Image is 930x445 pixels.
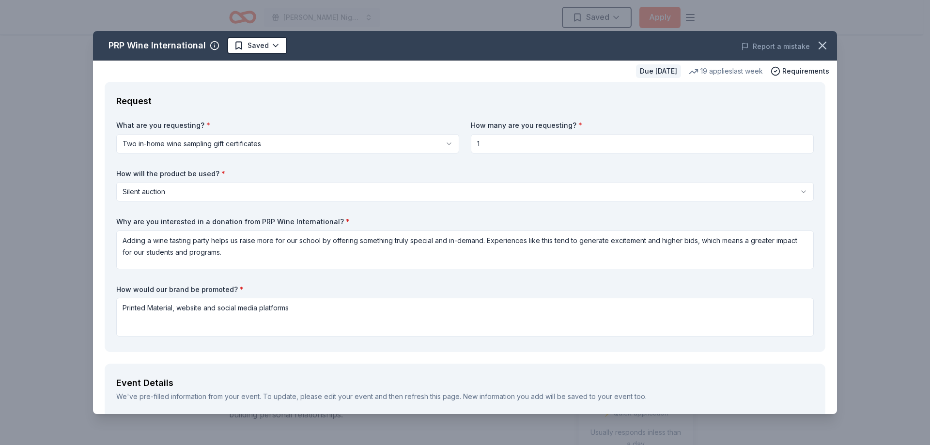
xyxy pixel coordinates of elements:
[689,65,763,77] div: 19 applies last week
[248,40,269,51] span: Saved
[116,375,814,391] div: Event Details
[116,93,814,109] div: Request
[741,41,810,52] button: Report a mistake
[116,230,814,269] textarea: Adding a wine tasting party helps us raise more for our school by offering something truly specia...
[227,37,287,54] button: Saved
[782,65,829,77] span: Requirements
[771,65,829,77] button: Requirements
[116,391,814,402] div: We've pre-filled information from your event. To update, please edit your event and then refresh ...
[116,285,814,294] label: How would our brand be promoted?
[116,217,814,227] label: Why are you interested in a donation from PRP Wine International?
[116,121,459,130] label: What are you requesting?
[108,38,206,53] div: PRP Wine International
[636,64,681,78] div: Due [DATE]
[116,169,814,179] label: How will the product be used?
[116,298,814,337] textarea: Printed Material, website and social media platforms
[471,121,814,130] label: How many are you requesting?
